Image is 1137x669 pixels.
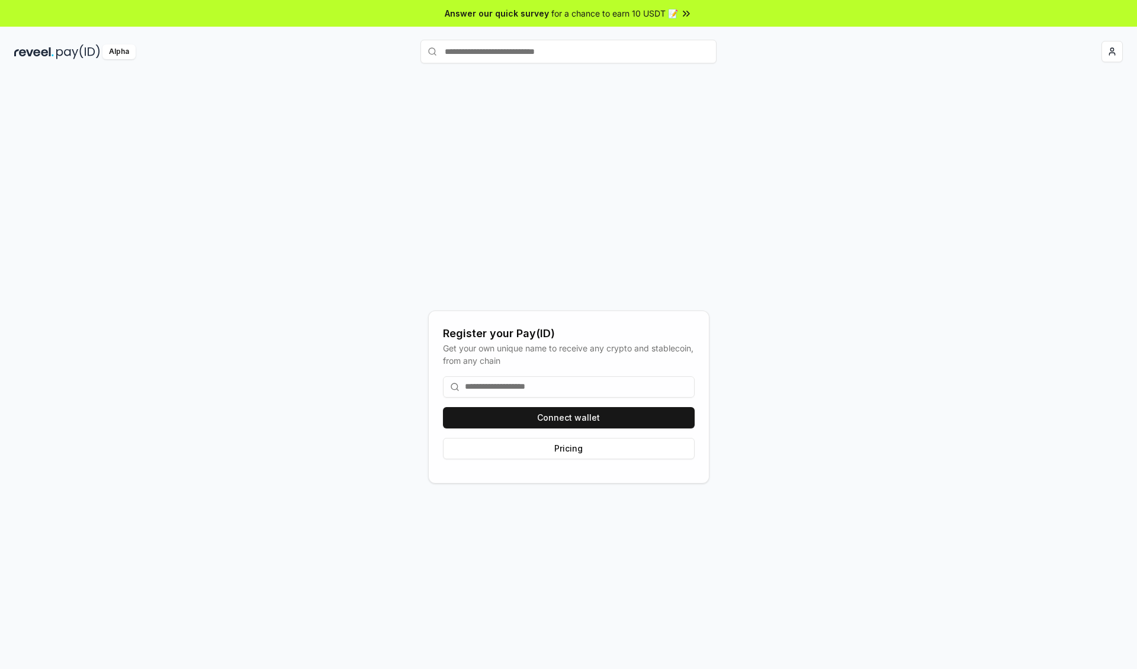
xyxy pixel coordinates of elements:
img: reveel_dark [14,44,54,59]
img: pay_id [56,44,100,59]
span: Answer our quick survey [445,7,549,20]
button: Connect wallet [443,407,695,428]
button: Pricing [443,438,695,459]
span: for a chance to earn 10 USDT 📝 [551,7,678,20]
div: Register your Pay(ID) [443,325,695,342]
div: Alpha [102,44,136,59]
div: Get your own unique name to receive any crypto and stablecoin, from any chain [443,342,695,367]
